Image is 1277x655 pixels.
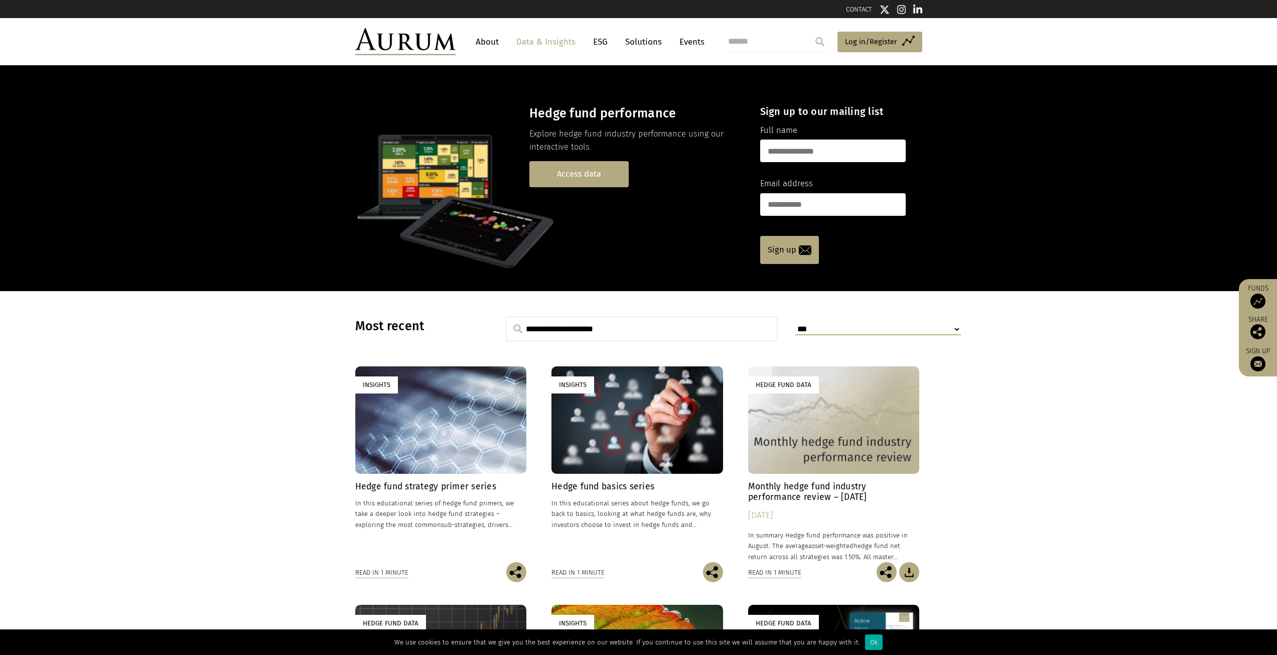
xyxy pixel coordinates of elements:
[551,481,723,492] h4: Hedge fund basics series
[1244,284,1272,309] a: Funds
[551,615,594,631] div: Insights
[845,36,897,48] span: Log in/Register
[1244,347,1272,371] a: Sign up
[506,562,526,582] img: Share this post
[748,615,819,631] div: Hedge Fund Data
[897,5,906,15] img: Instagram icon
[355,615,426,631] div: Hedge Fund Data
[880,5,890,15] img: Twitter icon
[1244,316,1272,339] div: Share
[1250,294,1265,309] img: Access Funds
[1250,356,1265,371] img: Sign up to our newsletter
[748,567,801,578] div: Read in 1 minute
[810,32,830,52] input: Submit
[551,567,605,578] div: Read in 1 minute
[760,177,813,190] label: Email address
[799,245,811,255] img: email-icon
[441,521,484,529] span: sub-strategies
[355,28,456,55] img: Aurum
[355,376,398,393] div: Insights
[588,33,613,51] a: ESG
[760,124,797,137] label: Full name
[899,562,919,582] img: Download Article
[748,508,920,522] div: [DATE]
[703,562,723,582] img: Share this post
[913,5,922,15] img: Linkedin icon
[748,366,920,562] a: Hedge Fund Data Monthly hedge fund industry performance review – [DATE] [DATE] In summary Hedge f...
[877,562,897,582] img: Share this post
[1250,324,1265,339] img: Share this post
[748,530,920,562] p: In summary Hedge fund performance was positive in August. The average hedge fund net return acros...
[837,32,922,53] a: Log in/Register
[511,33,581,51] a: Data & Insights
[748,376,819,393] div: Hedge Fund Data
[846,6,872,13] a: CONTACT
[551,376,594,393] div: Insights
[355,319,481,334] h3: Most recent
[355,366,527,562] a: Insights Hedge fund strategy primer series In this educational series of hedge fund primers, we t...
[529,161,629,187] a: Access data
[529,127,743,154] p: Explore hedge fund industry performance using our interactive tools.
[748,481,920,502] h4: Monthly hedge fund industry performance review – [DATE]
[808,542,854,550] span: asset-weighted
[620,33,667,51] a: Solutions
[551,366,723,562] a: Insights Hedge fund basics series In this educational series about hedge funds, we go back to bas...
[551,498,723,530] p: In this educational series about hedge funds, we go back to basics, looking at what hedge funds a...
[355,498,527,530] p: In this educational series of hedge fund primers, we take a deeper look into hedge fund strategie...
[760,105,906,117] h4: Sign up to our mailing list
[760,236,819,264] a: Sign up
[513,324,522,333] img: search.svg
[674,33,704,51] a: Events
[529,106,743,121] h3: Hedge fund performance
[865,634,883,650] div: Ok
[355,481,527,492] h4: Hedge fund strategy primer series
[355,567,408,578] div: Read in 1 minute
[471,33,504,51] a: About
